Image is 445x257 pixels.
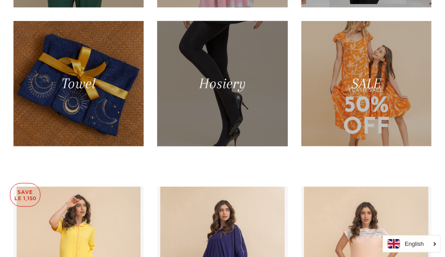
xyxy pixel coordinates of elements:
a: Towel [13,21,144,146]
p: Save LE 1,150 [10,184,40,206]
i: English [405,241,424,247]
a: Hosiery [157,21,287,146]
a: English [388,239,436,248]
a: SALE [301,21,432,146]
